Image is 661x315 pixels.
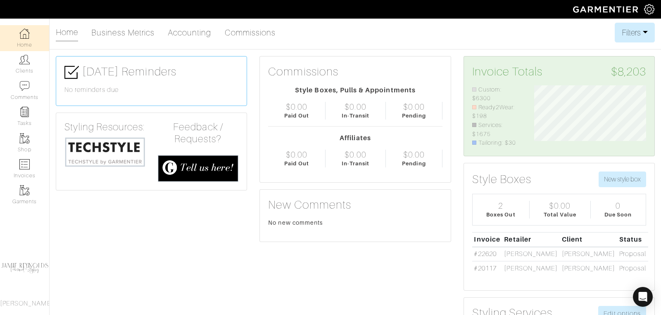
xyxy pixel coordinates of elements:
img: garments-icon-b7da505a4dc4fd61783c78ac3ca0ef83fa9d6f193b1c9dc38574b1d14d53ca28.png [19,133,30,143]
div: 2 [498,201,503,211]
a: Home [56,24,78,42]
button: Filters [615,23,655,42]
h4: Feedback / Requests? [158,121,239,145]
div: Total Value [544,211,577,219]
h6: No reminders due [64,86,238,94]
div: 0 [616,201,621,211]
li: Custom: $6300 [472,85,522,103]
h3: New Comments [268,198,442,212]
div: Pending [402,160,426,167]
th: Retailer [502,233,560,247]
img: gear-icon-white-bd11855cb880d31180b6d7d6211b90ccbf57a29d726f0c71d8c61bd08dd39cc2.png [644,4,654,14]
td: Proposal [617,247,648,261]
a: Business Metrics [91,24,155,41]
h3: [DATE] Reminders [64,65,238,80]
th: Client [560,233,617,247]
li: Services: $1675 [472,121,522,139]
img: feedback_requests-3821251ac2bd56c73c230f3229a5b25d6eb027adea667894f41107c140538ee0.png [158,155,239,182]
div: Open Intercom Messenger [633,287,653,307]
h3: Commissions [268,65,338,79]
div: $0.00 [345,150,366,160]
div: $0.00 [345,102,366,112]
img: garmentier-logo-header-white-b43fb05a5012e4ada735d5af1a66efaba907eab6374d6393d1fbf88cb4ef424d.png [569,2,644,16]
div: $0.00 [549,201,571,211]
li: Tailoring: $30 [472,139,522,148]
th: Invoice [472,233,502,247]
td: [PERSON_NAME] [560,247,617,261]
a: Commissions [225,24,276,41]
div: In-Transit [342,112,370,120]
td: [PERSON_NAME] [560,261,617,275]
div: Boxes Out [486,211,515,219]
div: No new comments [268,219,442,227]
img: garments-icon-b7da505a4dc4fd61783c78ac3ca0ef83fa9d6f193b1c9dc38574b1d14d53ca28.png [19,185,30,195]
div: Pending [402,112,426,120]
th: Status [617,233,648,247]
h4: Styling Resources: [64,121,145,133]
div: $0.00 [403,102,425,112]
div: Affiliates [268,133,442,143]
div: In-Transit [342,160,370,167]
li: Ready2Wear: $198 [472,103,522,121]
img: comment-icon-a0a6a9ef722e966f86d9cbdc48e553b5cf19dbc54f86b18d962a5391bc8f6eb6.png [19,81,30,91]
div: Style Boxes, Pulls & Appointments [268,85,442,95]
img: orders-icon-0abe47150d42831381b5fb84f609e132dff9fe21cb692f30cb5eec754e2cba89.png [19,159,30,169]
a: Accounting [168,24,212,41]
button: New style box [599,172,646,187]
td: Proposal [617,261,648,275]
div: Paid Out [284,112,309,120]
img: dashboard-icon-dbcd8f5a0b271acd01030246c82b418ddd0df26cd7fceb0bd07c9910d44c42f6.png [19,28,30,39]
img: reminder-icon-8004d30b9f0a5d33ae49ab947aed9ed385cf756f9e5892f1edd6e32f2345188e.png [19,107,30,117]
div: Due Soon [604,211,632,219]
a: #20117 [474,265,496,272]
div: $0.00 [286,150,307,160]
img: check-box-icon-36a4915ff3ba2bd8f6e4f29bc755bb66becd62c870f447fc0dd1365fcfddab58.png [64,65,79,80]
div: $0.00 [286,102,307,112]
h3: Invoice Totals [472,65,646,79]
td: [PERSON_NAME] [502,261,560,275]
a: #22620 [474,250,496,258]
img: techstyle-93310999766a10050dc78ceb7f971a75838126fd19372ce40ba20cdf6a89b94b.png [64,136,145,167]
td: [PERSON_NAME] [502,247,560,261]
h3: Style Boxes [472,172,532,186]
img: clients-icon-6bae9207a08558b7cb47a8932f037763ab4055f8c8b6bfacd5dc20c3e0201464.png [19,54,30,65]
div: $0.00 [403,150,425,160]
span: $8,203 [611,65,646,79]
div: Paid Out [284,160,309,167]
